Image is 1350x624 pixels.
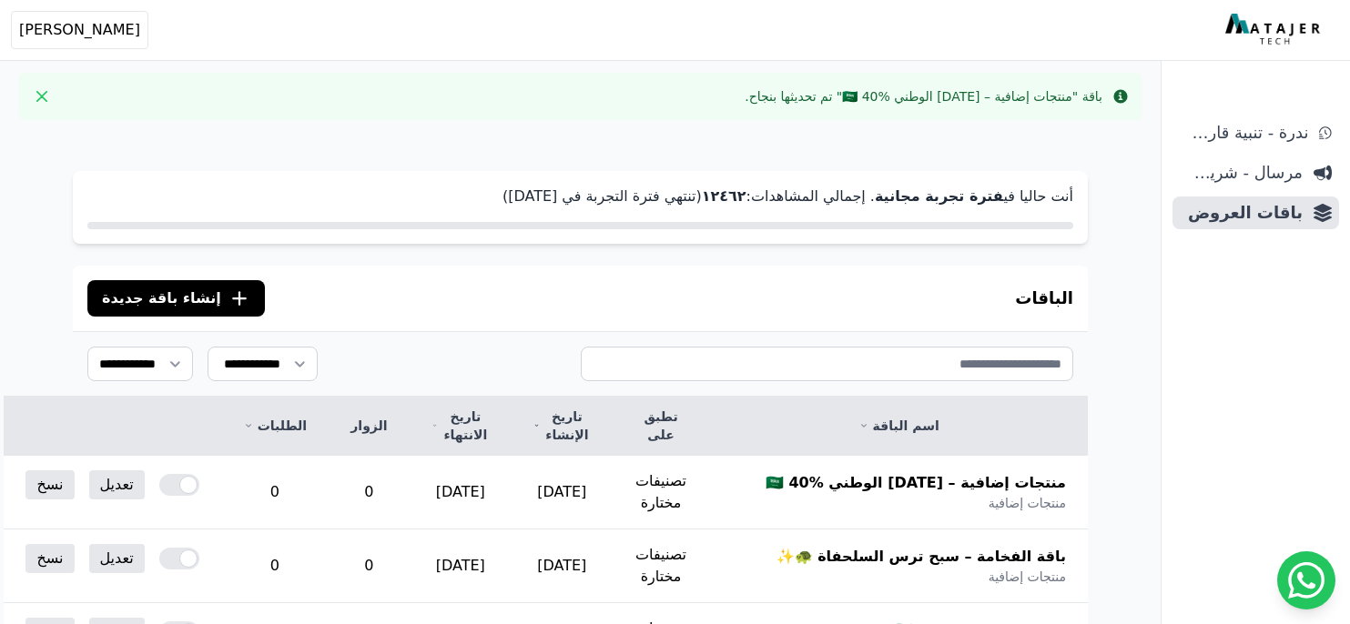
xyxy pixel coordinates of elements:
a: الطلبات [243,417,307,435]
h3: الباقات [1015,286,1073,311]
td: 0 [221,529,329,603]
span: باقات العروض [1180,200,1303,226]
td: 0 [329,456,410,529]
strong: ١٢٤٦٢ [702,187,746,205]
td: [DATE] [410,456,512,529]
td: تصنيفات مختارة [613,456,710,529]
span: إنشاء باقة جديدة [102,287,221,309]
td: [DATE] [512,456,613,529]
a: تعديل [89,544,145,573]
td: 0 [221,456,329,529]
th: الزوار [329,397,410,456]
span: ندرة - تنبية قارب علي النفاذ [1180,120,1308,146]
td: [DATE] [512,529,613,603]
span: باقة الفخامة – سبح ترس السلحفاة 🐢✨ [777,546,1066,568]
td: تصنيفات مختارة [613,529,710,603]
strong: فترة تجربة مجانية [875,187,1003,205]
p: أنت حاليا في . إجمالي المشاهدات: (تنتهي فترة التجربة في [DATE]) [87,186,1073,207]
a: تاريخ الانتهاء [431,408,490,444]
button: Close [27,82,56,111]
td: [DATE] [410,529,512,603]
th: تطبق على [613,397,710,456]
span: [PERSON_NAME] [19,19,140,41]
span: منتجات إضافية – [DATE] الوطني 🇸🇦 40% [766,472,1066,494]
span: منتجات إضافية [989,494,1066,512]
span: مرسال - شريط دعاية [1180,160,1303,186]
a: نسخ [25,470,74,499]
a: تاريخ الإنشاء [533,408,591,444]
a: نسخ [25,544,74,573]
span: منتجات إضافية [989,568,1066,586]
td: 0 [329,529,410,603]
img: MatajerTech Logo [1225,14,1325,46]
a: اسم الباقة [731,417,1066,435]
button: إنشاء باقة جديدة [87,280,265,317]
div: باقة "منتجات إضافية – [DATE] الوطني 🇸🇦 40%" تم تحديثها بنجاح. [745,87,1102,106]
a: تعديل [89,470,145,499]
button: [PERSON_NAME] [11,11,148,49]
